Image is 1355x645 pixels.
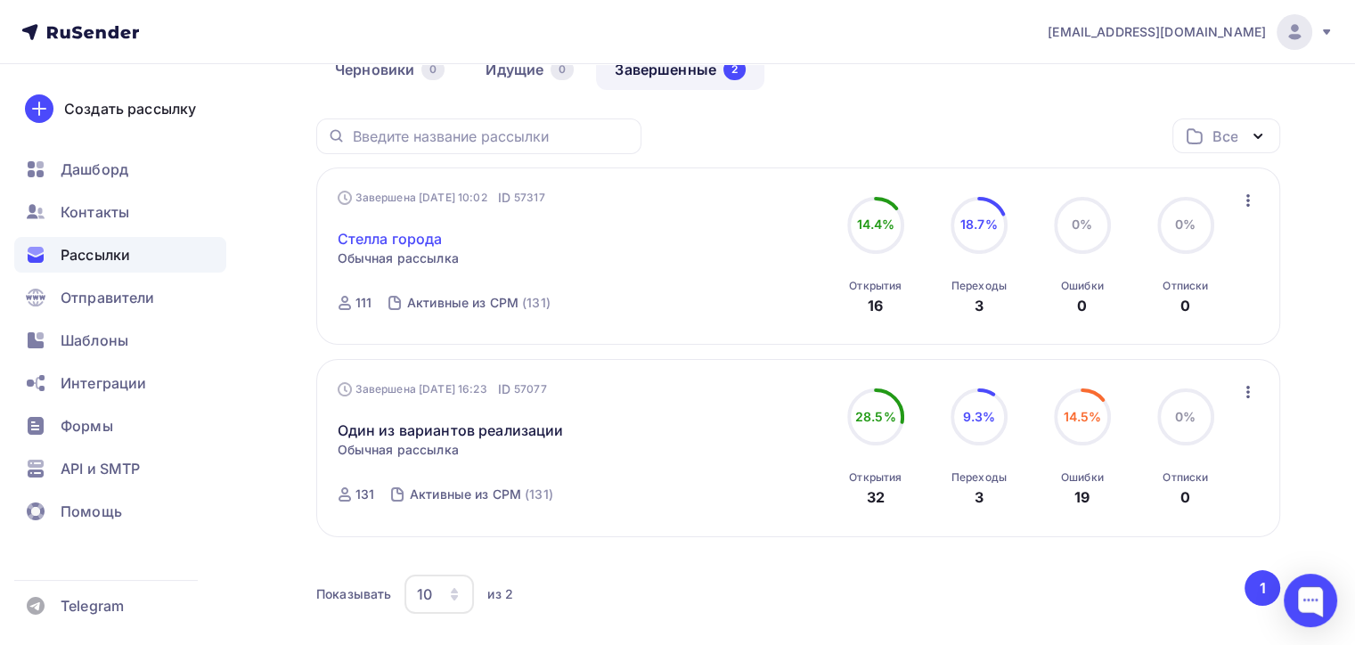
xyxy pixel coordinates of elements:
[849,279,902,293] div: Открытия
[404,574,475,615] button: 10
[338,420,564,441] a: Один из вариантов реализации
[467,49,592,90] a: Идущие0
[355,294,371,312] div: 111
[514,189,545,207] span: 57317
[596,49,764,90] a: Завершенные2
[1172,118,1280,153] button: Все
[61,159,128,180] span: Дашборд
[522,294,551,312] div: (131)
[410,486,521,503] div: Активные из СРМ
[1212,126,1237,147] div: Все
[1048,23,1266,41] span: [EMAIL_ADDRESS][DOMAIN_NAME]
[856,216,894,232] span: 14.4%
[498,380,510,398] span: ID
[1061,279,1104,293] div: Ошибки
[355,486,374,503] div: 131
[338,189,545,207] div: Завершена [DATE] 10:02
[61,415,113,437] span: Формы
[417,584,432,605] div: 10
[353,127,631,146] input: Введите название рассылки
[338,228,443,249] a: Стелла города
[855,409,896,424] span: 28.5%
[421,59,445,80] div: 0
[61,244,130,265] span: Рассылки
[975,295,984,316] div: 3
[316,585,391,603] div: Показывать
[514,380,547,398] span: 57077
[1074,486,1090,508] div: 19
[1061,470,1104,485] div: Ошибки
[61,201,129,223] span: Контакты
[1077,295,1087,316] div: 0
[14,194,226,230] a: Контакты
[338,380,547,398] div: Завершена [DATE] 16:23
[1180,486,1190,508] div: 0
[1072,216,1092,232] span: 0%
[868,295,883,316] div: 16
[962,409,995,424] span: 9.3%
[975,486,984,508] div: 3
[1163,279,1208,293] div: Отписки
[1163,470,1208,485] div: Отписки
[14,322,226,358] a: Шаблоны
[14,237,226,273] a: Рассылки
[960,216,998,232] span: 18.7%
[407,294,518,312] div: Активные из СРМ
[14,408,226,444] a: Формы
[551,59,574,80] div: 0
[867,486,885,508] div: 32
[1175,216,1196,232] span: 0%
[61,287,155,308] span: Отправители
[14,151,226,187] a: Дашборд
[1048,14,1334,50] a: [EMAIL_ADDRESS][DOMAIN_NAME]
[338,441,459,459] span: Обычная рассылка
[1063,409,1101,424] span: 14.5%
[405,289,552,317] a: Активные из СРМ (131)
[338,249,459,267] span: Обычная рассылка
[1180,295,1190,316] div: 0
[951,279,1007,293] div: Переходы
[849,470,902,485] div: Открытия
[487,585,513,603] div: из 2
[408,480,555,509] a: Активные из СРМ (131)
[498,189,510,207] span: ID
[61,372,146,394] span: Интеграции
[1175,409,1196,424] span: 0%
[951,470,1007,485] div: Переходы
[525,486,553,503] div: (131)
[1242,570,1281,606] ul: Pagination
[723,59,746,80] div: 2
[316,49,463,90] a: Черновики0
[1245,570,1280,606] button: Go to page 1
[61,595,124,616] span: Telegram
[14,280,226,315] a: Отправители
[61,501,122,522] span: Помощь
[61,458,140,479] span: API и SMTP
[61,330,128,351] span: Шаблоны
[64,98,196,119] div: Создать рассылку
